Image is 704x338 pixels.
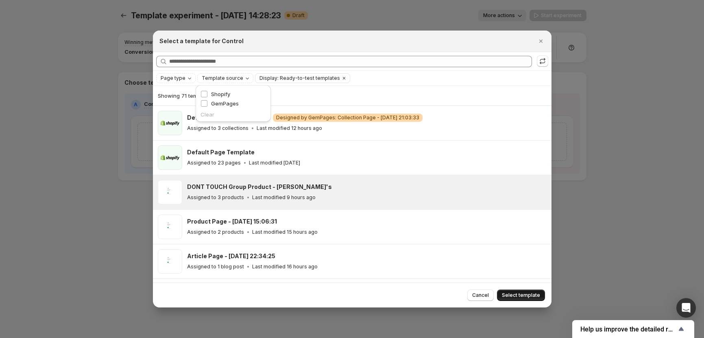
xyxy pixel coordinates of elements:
[580,324,686,334] button: Show survey - Help us improve the detailed report for A/B campaigns
[187,194,244,201] p: Assigned to 3 products
[187,263,244,270] p: Assigned to 1 blog post
[676,298,696,318] div: Open Intercom Messenger
[157,74,195,83] button: Page type
[257,125,322,132] p: Last modified 12 hours ago
[187,183,332,191] h3: DONT TOUCH Group Product - [PERSON_NAME]'s
[161,75,185,81] span: Page type
[158,145,182,170] img: Default Page Template
[198,74,253,83] button: Template source
[158,111,182,135] img: Default Collection Template
[159,37,244,45] h2: Select a template for Control
[252,263,318,270] p: Last modified 16 hours ago
[472,292,489,298] span: Cancel
[187,160,241,166] p: Assigned to 23 pages
[158,92,213,99] span: Showing 71 templates
[340,74,348,83] button: Clear
[187,125,248,132] p: Assigned to 3 collections
[255,74,340,83] button: Display: Ready-to-test templates
[202,75,243,81] span: Template source
[187,252,275,260] h3: Article Page - [DATE] 22:34:25
[467,290,494,301] button: Cancel
[211,91,230,97] span: Shopify
[535,35,547,47] button: Close
[276,114,419,121] span: Designed by GemPages: Collection Page - [DATE] 21:03:33
[187,148,255,156] h3: Default Page Template
[502,292,540,298] span: Select template
[249,160,300,166] p: Last modified [DATE]
[252,194,316,201] p: Last modified 9 hours ago
[187,229,244,235] p: Assigned to 2 products
[497,290,545,301] button: Select template
[187,217,277,226] h3: Product Page - [DATE] 15:06:31
[580,325,676,333] span: Help us improve the detailed report for A/B campaigns
[252,229,318,235] p: Last modified 15 hours ago
[259,75,340,81] span: Display: Ready-to-test templates
[211,100,239,107] span: GemPages
[187,114,270,122] h3: Default Collection Template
